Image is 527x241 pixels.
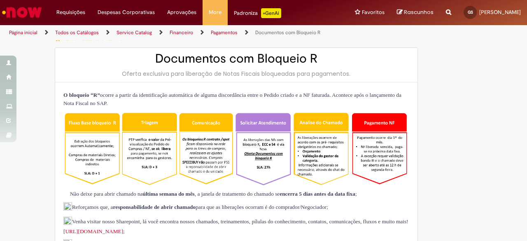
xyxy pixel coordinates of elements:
p: +GenAi [261,8,281,18]
img: sys_attachment.do [63,202,72,213]
span: ocorre a partir da identificação automática de alguma discordância entre o Pedido criado e a NF f... [63,92,401,106]
a: Documentos com Bloqueio R [255,29,320,36]
img: sys_attachment.do [63,190,70,198]
div: Oferta exclusiva para liberação de Notas Fiscais bloqueadas para pagamentos. [63,70,409,78]
span: [PERSON_NAME] [479,9,521,16]
span: Reforçamos que, a para que as liberações ocorram é do comprador/Negociador; [63,204,328,210]
ul: Trilhas de página [6,25,345,40]
span: Aprovações [167,8,196,16]
span: Não deixe para abrir chamado na , a janela de tratamento do chamado se ; [63,191,357,197]
span: GS [468,9,473,15]
img: ServiceNow [1,4,43,21]
a: Todos os Catálogos [55,29,99,36]
span: Venha visitar nosso Sharepoint, lá você encontra nossos chamados, treinamentos, pílulas do conhec... [63,218,408,234]
div: Padroniza [234,8,281,18]
span: Despesas Corporativas [98,8,155,16]
span: More [209,8,222,16]
a: Financeiro [170,29,193,36]
a: Pagamentos [211,29,238,36]
h2: Documentos com Bloqueio R [63,52,409,66]
a: [URL][DOMAIN_NAME] [63,228,123,234]
a: Página inicial [9,29,37,36]
a: Rascunhos [397,9,434,16]
span: Requisições [56,8,85,16]
span: Rascunhos [404,8,434,16]
strong: encerra 5 dias antes da data fixa [280,191,355,197]
strong: O bloqueio “R” [63,92,100,98]
span: Favoritos [362,8,385,16]
a: Service Catalog [117,29,152,36]
strong: responsabilidade de abrir chamado [113,204,196,210]
strong: última semana do mês [143,191,195,197]
span: Adicionar a Favoritos [63,35,122,42]
img: sys_attachment.do [63,217,72,227]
